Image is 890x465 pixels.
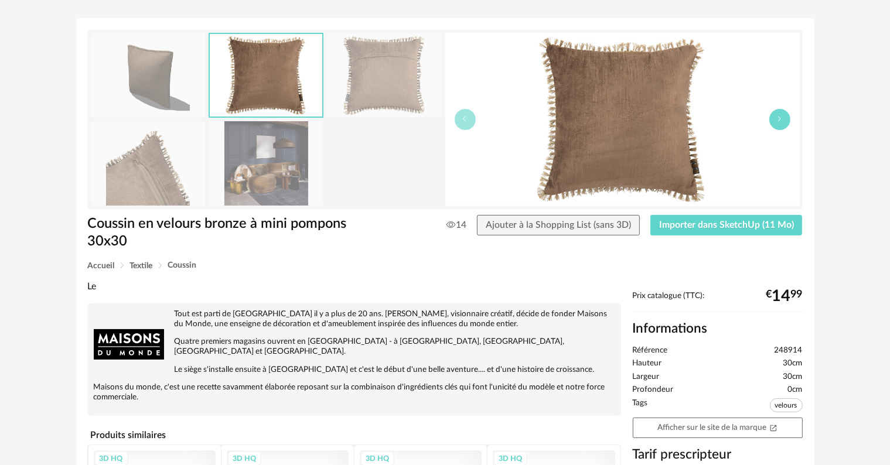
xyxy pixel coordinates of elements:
img: coussin-en-velours-bronze-a-mini-pompons-30x30-1000-0-3-248914_3.jpg [91,121,205,205]
p: Le siège s'installe ensuite à [GEOGRAPHIC_DATA] et c'est le début d'une belle aventure.... et d'u... [94,365,615,375]
img: coussin-en-velours-bronze-a-mini-pompons-30x30-1000-0-3-248914_1.jpg [210,34,322,117]
span: Profondeur [633,385,674,395]
span: Largeur [633,372,660,382]
div: Le [88,281,621,293]
span: Ajouter à la Shopping List (sans 3D) [486,220,631,230]
div: Breadcrumb [88,261,803,270]
div: € 99 [766,292,803,301]
a: Afficher sur le site de la marqueOpen In New icon [633,418,803,438]
span: 248914 [775,346,803,356]
span: 14 [446,219,466,231]
img: brand logo [94,309,164,379]
span: Référence [633,346,668,356]
p: Maisons du monde, c'est une recette savamment élaborée reposant sur la combinaison d'ingrédients ... [94,382,615,402]
span: Coussin [168,261,197,269]
h2: Informations [633,320,803,337]
button: Importer dans SketchUp (11 Mo) [650,215,803,236]
span: velours [770,398,803,412]
div: Prix catalogue (TTC): [633,291,803,313]
span: 14 [772,292,791,301]
span: Open In New icon [769,423,778,431]
span: 30cm [783,358,803,369]
span: Importer dans SketchUp (11 Mo) [659,220,794,230]
h4: Produits similaires [88,426,621,444]
p: Quatre premiers magasins ouvrent en [GEOGRAPHIC_DATA] - à [GEOGRAPHIC_DATA], [GEOGRAPHIC_DATA], [... [94,337,615,357]
span: Accueil [88,262,115,270]
button: Ajouter à la Shopping List (sans 3D) [477,215,640,236]
span: 0cm [788,385,803,395]
span: 30cm [783,372,803,382]
img: thumbnail.png [91,33,205,117]
span: Textile [130,262,153,270]
h1: Coussin en velours bronze à mini pompons 30x30 [88,215,379,251]
img: coussin-en-velours-bronze-a-mini-pompons-30x30-1000-0-3-248914_4.jpg [209,121,323,205]
span: Tags [633,398,648,415]
img: coussin-en-velours-bronze-a-mini-pompons-30x30-1000-0-3-248914_1.jpg [445,33,800,206]
img: coussin-en-velours-bronze-a-mini-pompons-30x30-1000-0-3-248914_2.jpg [328,33,441,117]
p: Tout est parti de [GEOGRAPHIC_DATA] il y a plus de 20 ans. [PERSON_NAME], visionnaire créatif, dé... [94,309,615,329]
span: Hauteur [633,358,662,369]
h3: Tarif prescripteur [633,446,803,463]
